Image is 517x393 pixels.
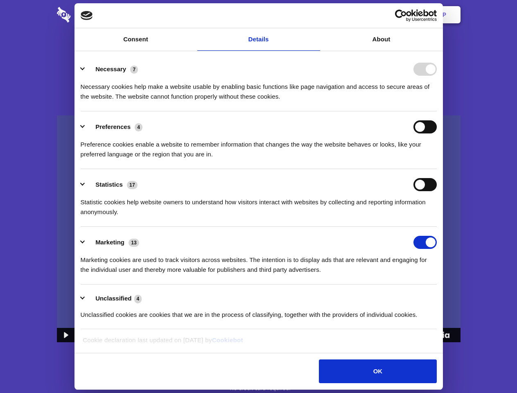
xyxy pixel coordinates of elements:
div: Unclassified cookies are cookies that we are in the process of classifying, together with the pro... [81,304,437,320]
a: Pricing [240,2,276,27]
span: 17 [127,181,138,189]
h1: Eliminate Slack Data Loss. [57,37,461,66]
div: Necessary cookies help make a website usable by enabling basic functions like page navigation and... [81,76,437,102]
button: Necessary (7) [81,63,143,76]
a: Consent [75,28,197,51]
a: Details [197,28,320,51]
a: Login [371,2,407,27]
label: Preferences [95,123,131,130]
span: 4 [134,295,142,303]
button: Marketing (13) [81,236,144,249]
span: 4 [135,123,142,131]
span: 13 [129,239,139,247]
label: Marketing [95,239,124,246]
button: Play Video [57,328,74,342]
a: Usercentrics Cookiebot - opens in a new window [365,9,437,22]
label: Statistics [95,181,123,188]
button: Unclassified (4) [81,294,147,304]
span: 7 [130,65,138,74]
img: logo [81,11,93,20]
button: OK [319,359,436,383]
button: Preferences (4) [81,120,148,133]
div: Marketing cookies are used to track visitors across websites. The intention is to display ads tha... [81,249,437,275]
h4: Auto-redaction of sensitive data, encrypted data sharing and self-destructing private chats. Shar... [57,75,461,102]
button: Statistics (17) [81,178,143,191]
label: Necessary [95,65,126,72]
a: About [320,28,443,51]
div: Statistic cookies help website owners to understand how visitors interact with websites by collec... [81,191,437,217]
img: logo-wordmark-white-trans-d4663122ce5f474addd5e946df7df03e33cb6a1c49d2221995e7729f52c070b2.svg [57,7,127,23]
div: Preference cookies enable a website to remember information that changes the way the website beha... [81,133,437,159]
iframe: Drift Widget Chat Controller [476,352,507,383]
a: Cookiebot [212,337,243,343]
img: Sharesecret [57,115,461,343]
a: Contact [332,2,370,27]
div: Cookie declaration last updated on [DATE] by [77,335,440,351]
